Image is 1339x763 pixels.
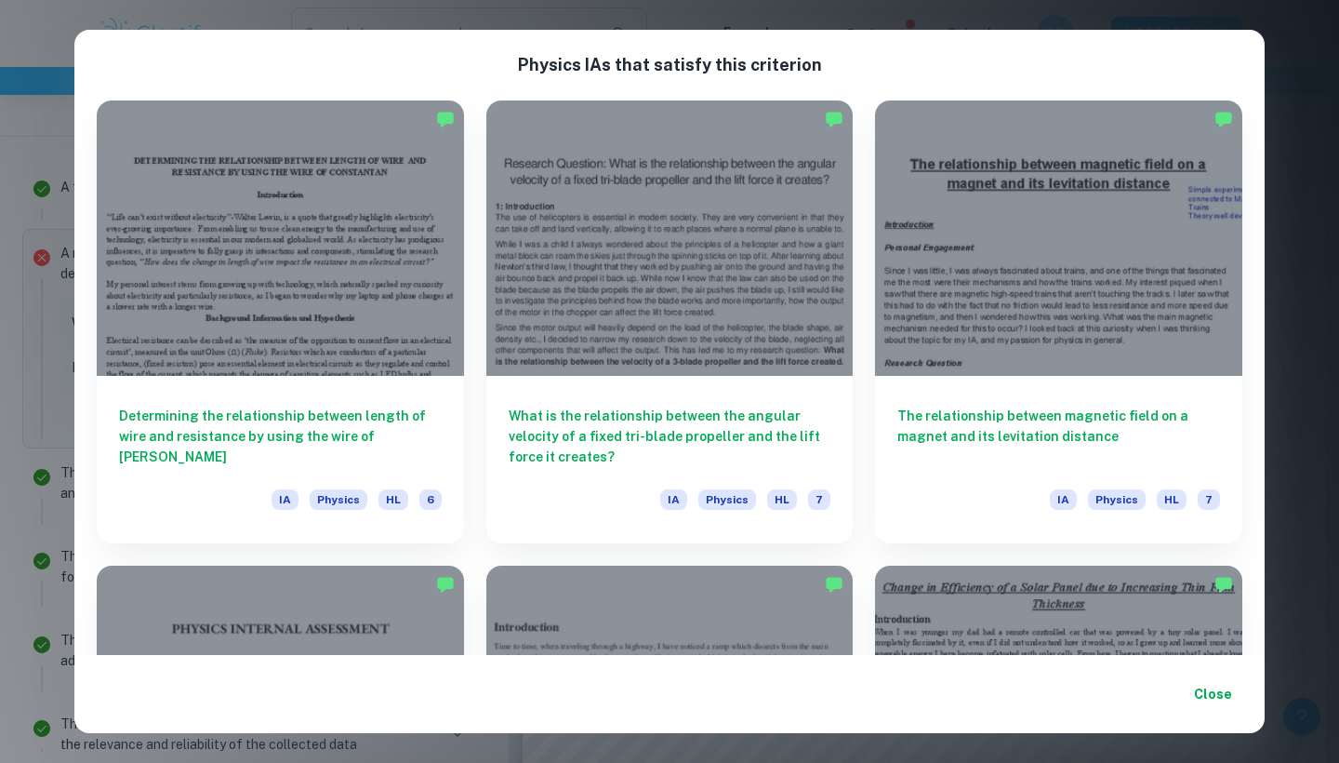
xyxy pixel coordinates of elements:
[1198,489,1220,510] span: 7
[698,489,756,510] span: Physics
[660,489,687,510] span: IA
[509,406,831,467] h6: What is the relationship between the angular velocity of a fixed tri-blade propeller and the lift...
[436,575,455,594] img: Marked
[74,30,1265,78] h2: Physics IA s that satisfy this criterion
[419,489,442,510] span: 6
[378,489,408,510] span: HL
[897,406,1220,467] h6: The relationship between magnetic field on a magnet and its levitation distance
[310,489,367,510] span: Physics
[1214,575,1233,594] img: Marked
[1088,489,1146,510] span: Physics
[808,489,830,510] span: 7
[1183,677,1242,711] button: Close
[767,489,797,510] span: HL
[1214,110,1233,128] img: Marked
[486,100,854,543] a: What is the relationship between the angular velocity of a fixed tri-blade propeller and the lift...
[1157,489,1187,510] span: HL
[1050,489,1077,510] span: IA
[97,100,464,543] a: Determining the relationship between length of wire and resistance by using the wire of [PERSON_N...
[825,110,843,128] img: Marked
[825,575,843,594] img: Marked
[875,100,1242,543] a: The relationship between magnetic field on a magnet and its levitation distanceIAPhysicsHL7
[436,110,455,128] img: Marked
[119,406,442,467] h6: Determining the relationship between length of wire and resistance by using the wire of [PERSON_N...
[272,489,298,510] span: IA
